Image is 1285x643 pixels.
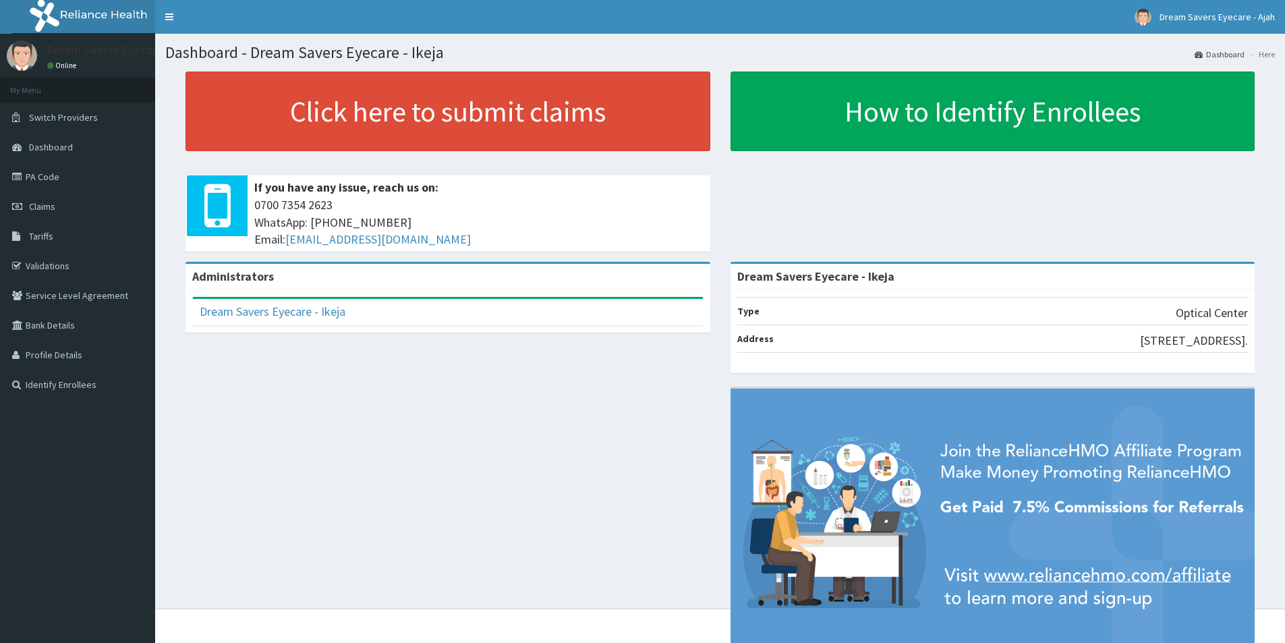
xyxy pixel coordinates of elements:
a: How to Identify Enrollees [731,72,1255,151]
b: Type [737,305,760,317]
b: Administrators [192,269,274,284]
span: Switch Providers [29,111,98,123]
a: Click here to submit claims [185,72,710,151]
a: Dream Savers Eyecare - Ikeja [200,304,345,319]
b: If you have any issue, reach us on: [254,179,438,195]
span: Dream Savers Eyecare - Ajah [1160,11,1275,23]
b: Address [737,333,774,345]
p: Dream Savers Eyecare - Ajah [47,44,195,56]
a: [EMAIL_ADDRESS][DOMAIN_NAME] [285,231,471,247]
p: Optical Center [1176,304,1248,322]
a: Online [47,61,80,70]
span: 0700 7354 2623 WhatsApp: [PHONE_NUMBER] Email: [254,196,704,248]
span: Tariffs [29,230,53,242]
span: Claims [29,200,55,213]
img: User Image [7,40,37,71]
p: [STREET_ADDRESS]. [1140,332,1248,350]
strong: Dream Savers Eyecare - Ikeja [737,269,894,284]
a: Dashboard [1195,49,1245,60]
img: User Image [1135,9,1151,26]
span: Dashboard [29,141,73,153]
li: Here [1246,49,1275,60]
h1: Dashboard - Dream Savers Eyecare - Ikeja [165,44,1275,61]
